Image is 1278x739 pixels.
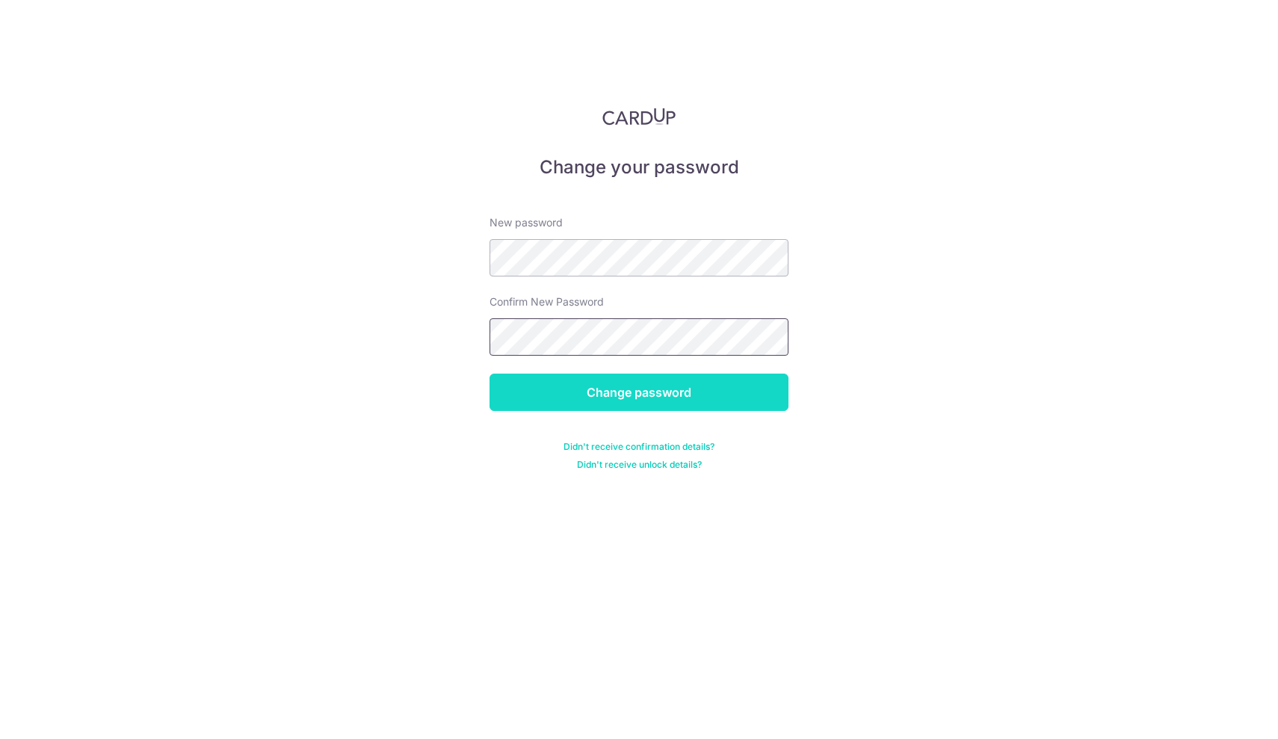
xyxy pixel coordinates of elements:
[490,215,563,230] label: New password
[490,294,604,309] label: Confirm New Password
[490,374,788,411] input: Change password
[577,459,702,471] a: Didn't receive unlock details?
[564,441,714,453] a: Didn't receive confirmation details?
[602,108,676,126] img: CardUp Logo
[490,155,788,179] h5: Change your password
